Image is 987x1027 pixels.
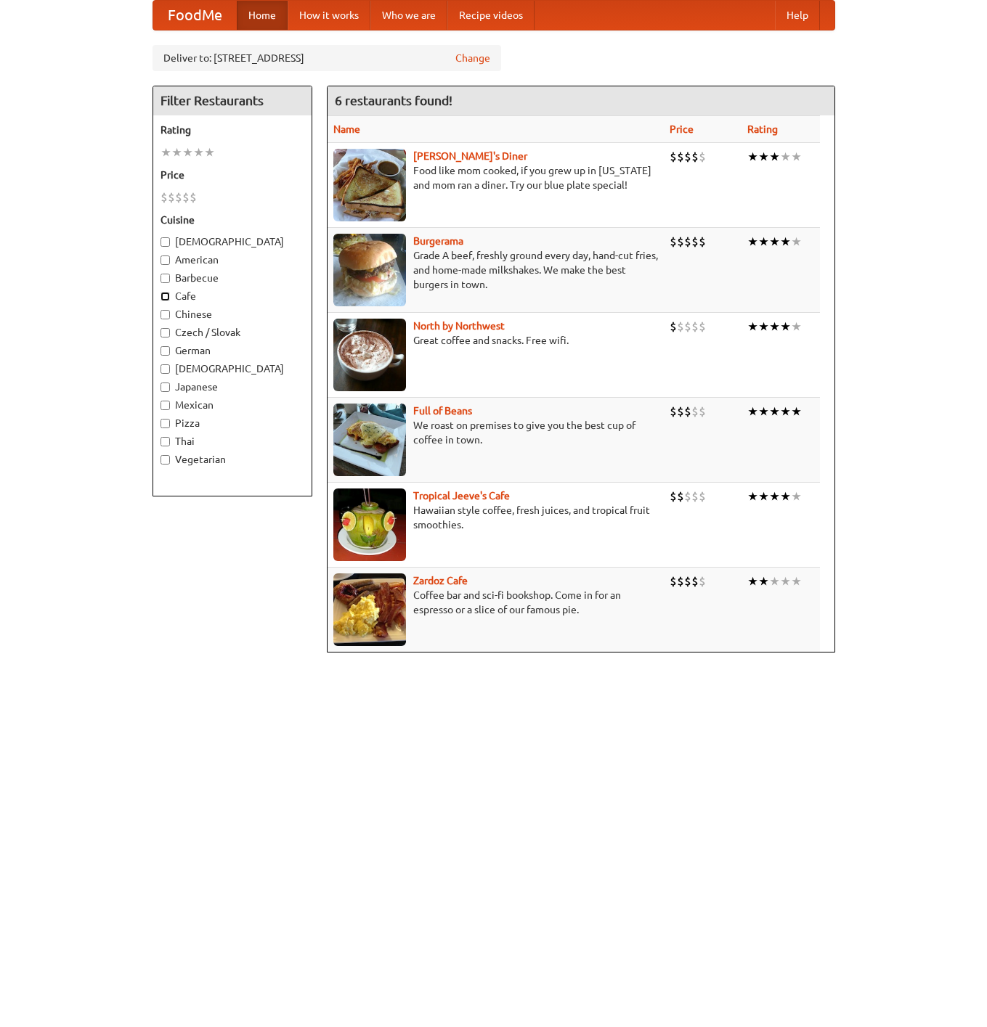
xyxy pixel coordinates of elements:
[161,419,170,428] input: Pizza
[791,149,802,165] li: ★
[413,405,472,417] a: Full of Beans
[691,404,699,420] li: $
[791,234,802,250] li: ★
[684,573,691,589] li: $
[161,437,170,446] input: Thai
[161,253,304,267] label: American
[333,248,658,292] p: Grade A beef, freshly ground every day, hand-cut fries, and home-made milkshakes. We make the bes...
[699,404,706,420] li: $
[670,488,677,504] li: $
[447,1,535,30] a: Recipe videos
[333,234,406,306] img: burgerama.jpg
[677,319,684,335] li: $
[691,234,699,250] li: $
[758,404,769,420] li: ★
[780,234,791,250] li: ★
[161,274,170,283] input: Barbecue
[335,94,452,107] ng-pluralize: 6 restaurants found!
[691,149,699,165] li: $
[161,328,170,337] input: Czech / Slovak
[333,573,406,646] img: zardoz.jpg
[670,404,677,420] li: $
[699,149,706,165] li: $
[747,123,778,135] a: Rating
[413,235,463,247] a: Burgerama
[670,573,677,589] li: $
[333,404,406,476] img: beans.jpg
[780,488,791,504] li: ★
[670,319,677,335] li: $
[161,401,170,410] input: Mexican
[769,488,780,504] li: ★
[775,1,820,30] a: Help
[670,149,677,165] li: $
[769,319,780,335] li: ★
[684,234,691,250] li: $
[161,289,304,303] label: Cafe
[747,234,758,250] li: ★
[182,189,190,205] li: $
[161,382,170,392] input: Japanese
[161,364,170,374] input: [DEMOGRAPHIC_DATA]
[161,237,170,247] input: [DEMOGRAPHIC_DATA]
[161,452,304,467] label: Vegetarian
[175,189,182,205] li: $
[161,144,171,160] li: ★
[684,488,691,504] li: $
[171,144,182,160] li: ★
[677,234,684,250] li: $
[684,404,691,420] li: $
[190,189,197,205] li: $
[161,213,304,227] h5: Cuisine
[677,404,684,420] li: $
[413,490,510,502] b: Tropical Jeeve's Cafe
[791,404,802,420] li: ★
[747,149,758,165] li: ★
[161,292,170,301] input: Cafe
[333,588,658,617] p: Coffee bar and sci-fi bookshop. Come in for an espresso or a slice of our famous pie.
[161,123,304,137] h5: Rating
[161,310,170,319] input: Chinese
[791,573,802,589] li: ★
[769,404,780,420] li: ★
[333,418,658,447] p: We roast on premises to give you the best cup of coffee in town.
[670,123,694,135] a: Price
[153,1,237,30] a: FoodMe
[691,319,699,335] li: $
[161,307,304,322] label: Chinese
[677,573,684,589] li: $
[288,1,370,30] a: How it works
[161,189,168,205] li: $
[780,319,791,335] li: ★
[769,234,780,250] li: ★
[161,234,304,249] label: [DEMOGRAPHIC_DATA]
[758,319,769,335] li: ★
[699,488,706,504] li: $
[161,346,170,356] input: German
[769,149,780,165] li: ★
[204,144,215,160] li: ★
[161,361,304,376] label: [DEMOGRAPHIC_DATA]
[747,488,758,504] li: ★
[747,573,758,589] li: ★
[413,320,505,332] a: North by Northwest
[333,319,406,391] img: north.jpg
[677,149,684,165] li: $
[413,575,468,586] b: Zardoz Cafe
[193,144,204,160] li: ★
[769,573,780,589] li: ★
[161,455,170,465] input: Vegetarian
[684,149,691,165] li: $
[161,343,304,358] label: German
[791,319,802,335] li: ★
[333,149,406,221] img: sallys.jpg
[161,380,304,394] label: Japanese
[237,1,288,30] a: Home
[699,573,706,589] li: $
[413,150,527,162] b: [PERSON_NAME]'s Diner
[161,434,304,449] label: Thai
[780,149,791,165] li: ★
